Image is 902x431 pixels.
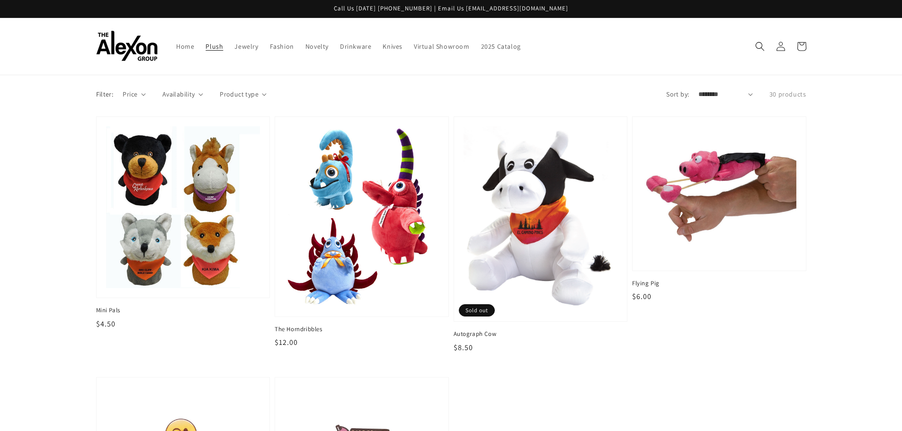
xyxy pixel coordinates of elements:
span: $12.00 [275,337,298,347]
span: Knives [383,42,402,51]
span: $4.50 [96,319,116,329]
img: Flying Pig [642,126,796,261]
a: Jewelry [229,36,264,56]
span: Novelty [305,42,329,51]
a: Fashion [264,36,300,56]
span: Price [123,89,137,99]
a: 2025 Catalog [475,36,527,56]
img: Autograph Cow [464,126,618,312]
summary: Product type [220,89,267,99]
a: Autograph Cow Autograph Cow $8.50 [454,116,628,353]
span: The Horndribbles [275,325,449,334]
span: Fashion [270,42,294,51]
label: Sort by: [666,89,689,99]
p: Filter: [96,89,114,99]
span: Mini Pals [96,306,270,315]
span: Home [176,42,194,51]
a: The Horndribbles The Horndribbles $12.00 [275,116,449,348]
span: $8.50 [454,343,473,352]
p: 30 products [769,89,806,99]
a: Knives [377,36,408,56]
span: $6.00 [632,291,652,301]
span: Availability [162,89,195,99]
span: Sold out [459,304,495,317]
a: Drinkware [334,36,377,56]
summary: Availability [162,89,203,99]
a: Home [170,36,200,56]
span: Product type [220,89,259,99]
a: Virtual Showroom [408,36,475,56]
img: The Alexon Group [96,31,158,62]
a: Plush [200,36,229,56]
span: Flying Pig [632,279,806,288]
img: Mini Pals [106,126,260,289]
span: Jewelry [234,42,258,51]
img: The Horndribbles [285,126,439,307]
span: Drinkware [340,42,371,51]
span: Autograph Cow [454,330,628,338]
a: Novelty [300,36,334,56]
summary: Search [750,36,770,57]
summary: Price [123,89,146,99]
span: 2025 Catalog [481,42,521,51]
span: Virtual Showroom [414,42,470,51]
a: Mini Pals Mini Pals $4.50 [96,116,270,330]
a: Flying Pig Flying Pig $6.00 [632,116,806,302]
span: Plush [205,42,223,51]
